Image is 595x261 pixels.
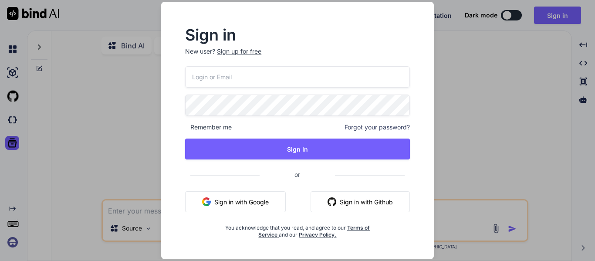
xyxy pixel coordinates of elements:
[185,28,410,42] h2: Sign in
[185,47,410,66] p: New user?
[202,197,211,206] img: google
[185,191,286,212] button: Sign in with Google
[185,139,410,159] button: Sign In
[217,47,261,56] div: Sign up for free
[258,224,370,238] a: Terms of Service
[185,123,232,132] span: Remember me
[345,123,410,132] span: Forgot your password?
[185,66,410,88] input: Login or Email
[299,231,336,238] a: Privacy Policy.
[260,164,335,185] span: or
[311,191,410,212] button: Sign in with Github
[223,219,372,238] div: You acknowledge that you read, and agree to our and our
[328,197,336,206] img: github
